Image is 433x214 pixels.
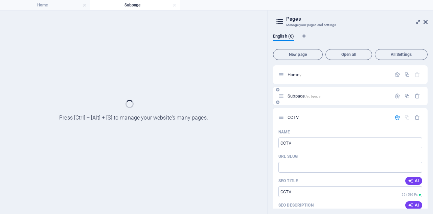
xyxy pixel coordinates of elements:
[278,202,314,208] p: SEO Description
[414,93,420,99] div: Remove
[408,202,419,208] span: AI
[273,32,294,42] span: English (6)
[404,93,410,99] div: Duplicate
[375,49,428,60] button: All Settings
[286,22,414,28] h3: Manage your pages and settings
[378,52,425,57] span: All Settings
[405,201,422,209] button: AI
[278,186,422,197] input: The page title in search results and browser tabs The page title in search results and browser tabs
[286,115,391,120] div: CCTV
[278,178,298,184] p: SEO Title
[305,94,320,98] span: /subpage
[278,154,298,159] label: Last part of the URL for this page
[408,178,419,184] span: AI
[278,162,422,173] input: Last part of the URL for this page Last part of the URL for this page
[400,192,422,197] span: Calculated pixel length in search results
[402,193,417,196] span: 55 / 580 Px
[300,73,301,77] span: /
[394,93,400,99] div: Settings
[90,1,180,9] h4: Subpage
[286,72,391,77] div: Home/
[286,94,391,98] div: Subpage/subpage
[404,72,410,78] div: Duplicate
[288,72,301,77] span: Click to open page
[278,129,290,135] p: Name
[273,49,323,60] button: New page
[328,52,369,57] span: Open all
[414,72,420,78] div: The startpage cannot be deleted
[278,178,298,184] label: The page title in search results and browser tabs
[273,34,428,46] div: Language Tabs
[276,52,320,57] span: New page
[288,115,299,120] span: CCTV
[325,49,372,60] button: Open all
[288,93,320,99] span: Subpage
[286,16,428,22] h2: Pages
[278,202,314,208] label: The text in search results and social media
[414,114,420,120] div: Remove
[405,177,422,185] button: AI
[394,72,400,78] div: Settings
[278,154,298,159] p: URL SLUG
